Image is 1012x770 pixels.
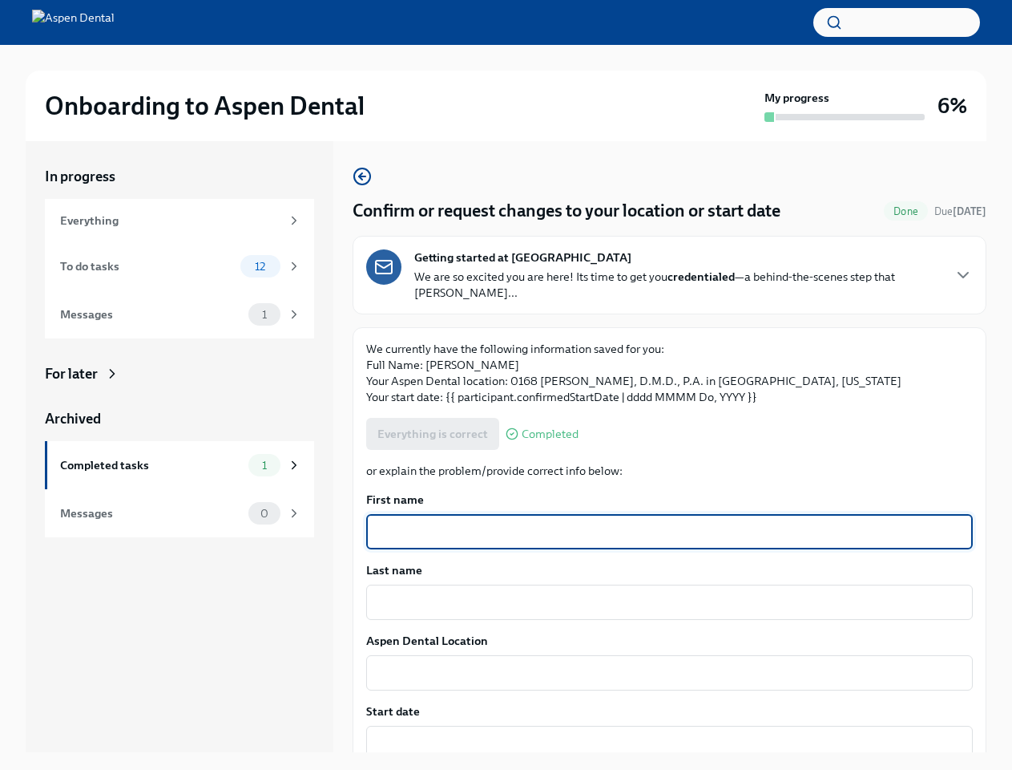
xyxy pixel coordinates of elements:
a: Messages0 [45,489,314,537]
h3: 6% [937,91,967,120]
p: We currently have the following information saved for you: Full Name: [PERSON_NAME] Your Aspen De... [366,341,973,405]
h4: Confirm or request changes to your location or start date [353,199,780,223]
div: Messages [60,306,242,323]
p: or explain the problem/provide correct info below: [366,463,973,479]
a: For later [45,364,314,383]
span: Due [934,205,986,217]
strong: My progress [764,90,829,106]
a: Completed tasks1 [45,441,314,489]
div: For later [45,364,98,383]
a: In progress [45,167,314,186]
p: We are so excited you are here! Its time to get you —a behind-the-scenes step that [PERSON_NAME]... [414,269,941,301]
span: 1 [252,309,276,321]
strong: credentialed [667,269,735,284]
span: Done [884,205,928,217]
strong: Getting started at [GEOGRAPHIC_DATA] [414,249,631,265]
a: Archived [45,409,314,428]
label: Aspen Dental Location [366,633,973,649]
span: Completed [522,428,579,440]
strong: [DATE] [953,205,986,217]
a: To do tasks12 [45,242,314,290]
label: Last name [366,562,973,578]
a: Everything [45,199,314,242]
div: Messages [60,505,242,522]
a: Messages1 [45,290,314,338]
span: 1 [252,460,276,472]
span: September 8th, 2025 07:00 [934,204,986,219]
span: 12 [245,261,275,273]
img: Aspen Dental [32,10,115,35]
h2: Onboarding to Aspen Dental [45,90,365,122]
span: 0 [251,508,278,520]
div: To do tasks [60,257,234,275]
div: Completed tasks [60,456,242,474]
label: First name [366,492,973,508]
div: Everything [60,212,280,229]
label: Start date [366,703,973,719]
